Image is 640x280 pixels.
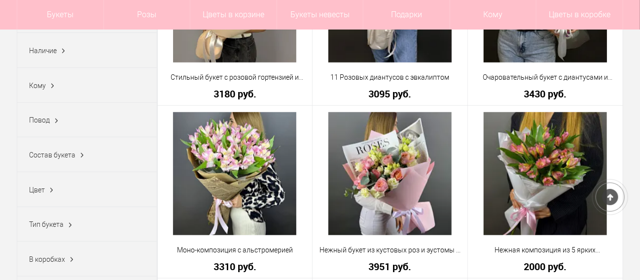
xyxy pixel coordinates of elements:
a: 3310 руб. [164,261,306,272]
img: Моно-композиция с альстромерией [173,112,296,235]
span: Наличие [29,47,57,55]
a: 2000 руб. [474,261,616,272]
span: Состав букета [29,151,75,159]
span: Цвет [29,186,45,194]
a: Моно-композиция с альстромерией [164,245,306,255]
a: 3180 руб. [164,89,306,99]
a: 3095 руб. [319,89,461,99]
img: Нежная композиция из 5 ярких альстромерий [484,112,607,235]
img: Нежный букет из кустовых роз и эустомы в упаковке [328,112,452,235]
a: Стильный букет с розовой гортензией и диантусами [164,72,306,83]
a: 3951 руб. [319,261,461,272]
span: Тип букета [29,220,64,228]
a: Нежная композиция из 5 ярких альстромерий [474,245,616,255]
a: Нежный букет из кустовых роз и эустомы в упаковке [319,245,461,255]
a: 3430 руб. [474,89,616,99]
a: 11 Розовых диантусов с эвкалиптом [319,72,461,83]
a: Очаровательный букет с диантусами и розой [474,72,616,83]
span: Повод [29,116,50,124]
span: Кому [29,82,46,90]
span: В коробках [29,255,65,263]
